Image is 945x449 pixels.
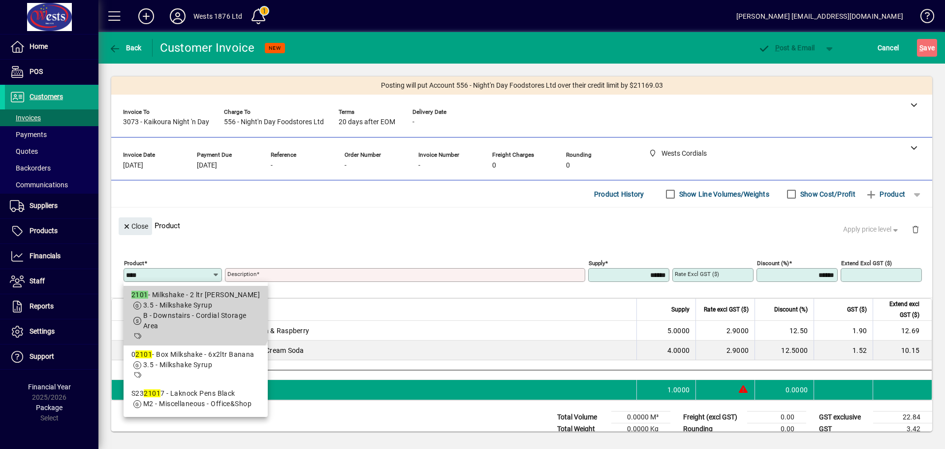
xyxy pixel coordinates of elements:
[5,35,98,59] a: Home
[418,162,420,170] span: -
[124,260,144,267] mat-label: Product
[704,304,749,315] span: Rate excl GST ($)
[5,109,98,126] a: Invoices
[339,118,395,126] span: 20 days after EOM
[873,412,932,423] td: 22.84
[345,162,346,170] span: -
[5,194,98,218] a: Suppliers
[143,311,247,330] span: B - Downstairs - Cordial Storage Area
[5,269,98,294] a: Staff
[224,118,324,126] span: 556 - Night'n Day Foodstores Ltd
[143,400,252,408] span: M2 - Miscellaneous - Office&Shop
[667,326,690,336] span: 5.0000
[30,42,48,50] span: Home
[119,217,152,235] button: Close
[736,8,903,24] div: [PERSON_NAME] [EMAIL_ADDRESS][DOMAIN_NAME]
[755,321,814,341] td: 12.50
[116,221,155,230] app-page-header-button: Close
[753,39,820,57] button: Post & Email
[30,352,54,360] span: Support
[873,423,932,435] td: 3.42
[755,380,814,400] td: 0.0000
[234,345,304,355] span: 1.5 ltr Ice Cream Soda
[98,39,153,57] app-page-header-button: Back
[109,44,142,52] span: Back
[269,45,281,51] span: NEW
[702,345,749,355] div: 2.9000
[814,412,873,423] td: GST exclusive
[30,277,45,285] span: Staff
[271,162,273,170] span: -
[839,221,904,239] button: Apply price level
[904,225,927,234] app-page-header-button: Delete
[5,244,98,269] a: Financials
[873,341,932,360] td: 10.15
[5,319,98,344] a: Settings
[10,147,38,155] span: Quotes
[30,252,61,260] span: Financials
[36,404,63,412] span: Package
[30,302,54,310] span: Reports
[5,176,98,193] a: Communications
[566,162,570,170] span: 0
[30,68,43,75] span: POS
[124,384,268,413] mat-option: S2321017 - Laknock Pens Black
[919,40,935,56] span: ave
[5,160,98,176] a: Backorders
[234,326,309,336] span: 1.5 ltr Cola & Raspberry
[123,162,143,170] span: [DATE]
[590,185,648,203] button: Product History
[677,189,769,199] label: Show Line Volumes/Weights
[814,321,873,341] td: 1.90
[227,271,256,277] mat-label: Description
[30,202,58,209] span: Suppliers
[5,345,98,369] a: Support
[757,260,789,267] mat-label: Discount (%)
[143,361,212,369] span: 3.5 - Milkshake Syrup
[919,44,923,52] span: S
[5,294,98,319] a: Reports
[10,164,51,172] span: Backorders
[667,385,690,395] span: 1.0000
[702,326,749,336] div: 2.9000
[611,412,670,423] td: 0.0000 M³
[917,39,937,57] button: Save
[755,341,814,360] td: 12.5000
[814,423,873,435] td: GST
[841,260,892,267] mat-label: Extend excl GST ($)
[611,423,670,435] td: 0.0000 Kg
[879,299,919,320] span: Extend excl GST ($)
[671,304,690,315] span: Supply
[124,345,268,384] mat-option: 02101 - Box Milkshake - 6x2ltr Banana
[843,224,900,235] span: Apply price level
[30,327,55,335] span: Settings
[667,345,690,355] span: 4.0000
[124,286,268,345] mat-option: 2101 - Milkshake - 2 ltr Banana
[552,423,611,435] td: Total Weight
[144,389,160,397] em: 2101
[5,219,98,243] a: Products
[492,162,496,170] span: 0
[10,114,41,122] span: Invoices
[814,341,873,360] td: 1.52
[381,80,663,91] span: Posting will put Account 556 - Night'n Day Foodstores Ltd over their credit limit by $21169.03
[758,44,815,52] span: ost & Email
[123,118,209,126] span: 3073 - Kaikoura Night 'n Day
[193,8,242,24] div: Wests 1876 Ltd
[162,7,193,25] button: Profile
[774,304,808,315] span: Discount (%)
[678,423,747,435] td: Rounding
[798,189,855,199] label: Show Cost/Profit
[747,412,806,423] td: 0.00
[878,40,899,56] span: Cancel
[5,126,98,143] a: Payments
[143,301,212,309] span: 3.5 - Milkshake Syrup
[131,349,260,360] div: 0 - Box Milkshake - 6x2ltr Banana
[594,186,644,202] span: Product History
[5,60,98,84] a: POS
[10,131,47,138] span: Payments
[28,383,71,391] span: Financial Year
[875,39,902,57] button: Cancel
[775,44,780,52] span: P
[589,260,605,267] mat-label: Supply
